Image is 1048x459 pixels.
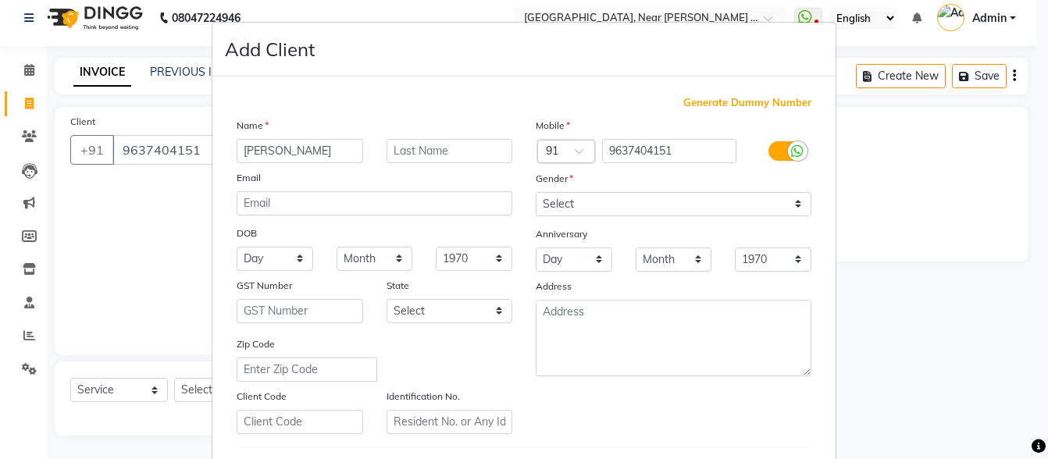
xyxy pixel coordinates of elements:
input: Mobile [602,139,737,163]
label: GST Number [237,279,292,293]
input: Enter Zip Code [237,358,377,382]
span: Generate Dummy Number [683,95,811,111]
label: Identification No. [387,390,460,404]
label: Anniversary [536,227,587,241]
label: DOB [237,226,257,240]
label: Email [237,171,261,185]
label: Client Code [237,390,287,404]
input: Last Name [387,139,513,163]
h4: Add Client [225,35,315,63]
label: Mobile [536,119,570,133]
input: GST Number [237,299,363,323]
input: Resident No. or Any Id [387,410,513,434]
label: Name [237,119,269,133]
label: Address [536,279,572,294]
label: State [387,279,409,293]
label: Gender [536,172,573,186]
input: Client Code [237,410,363,434]
input: Email [237,191,512,215]
label: Zip Code [237,337,275,351]
input: First Name [237,139,363,163]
